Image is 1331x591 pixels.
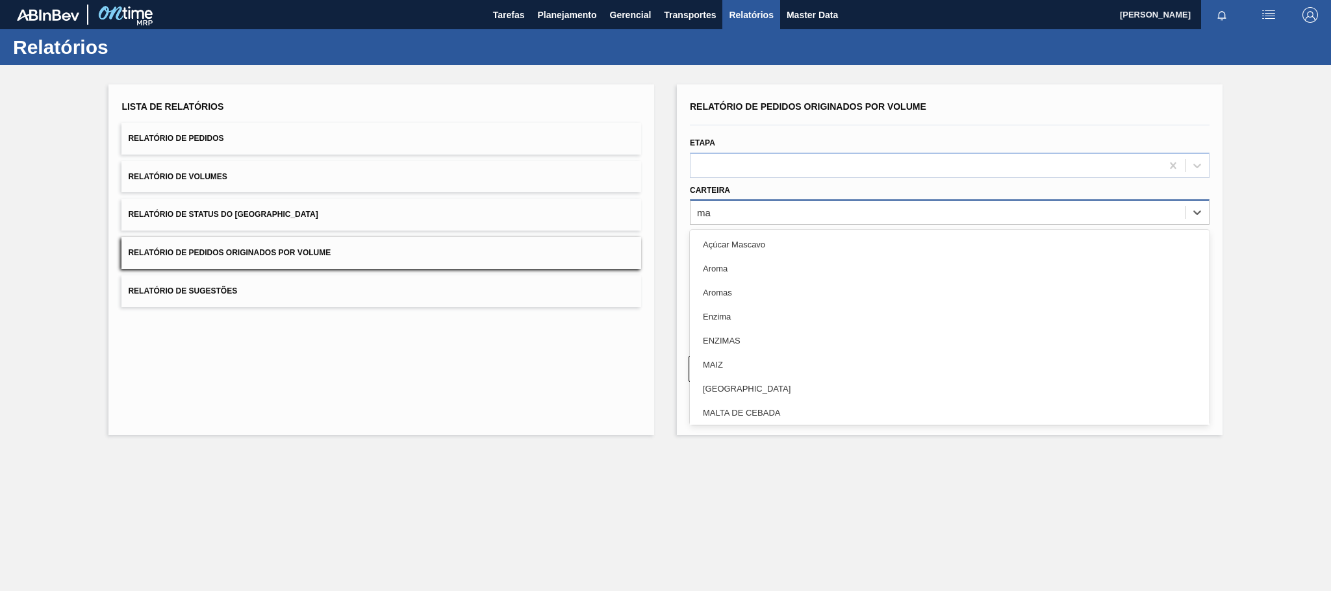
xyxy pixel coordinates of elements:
[729,7,773,23] span: Relatórios
[537,7,596,23] span: Planejamento
[128,248,331,257] span: Relatório de Pedidos Originados por Volume
[128,210,318,219] span: Relatório de Status do [GEOGRAPHIC_DATA]
[1302,7,1318,23] img: Logout
[121,101,223,112] span: Lista de Relatórios
[690,281,1210,305] div: Aromas
[690,138,715,147] label: Etapa
[690,233,1210,257] div: Açúcar Mascavo
[690,401,1210,425] div: MALTA DE CEBADA
[493,7,525,23] span: Tarefas
[128,172,227,181] span: Relatório de Volumes
[610,7,652,23] span: Gerencial
[787,7,838,23] span: Master Data
[121,275,641,307] button: Relatório de Sugestões
[690,305,1210,329] div: Enzima
[17,9,79,21] img: TNhmsLtSVTkK8tSr43FrP2fwEKptu5GPRR3wAAAABJRU5ErkJggg==
[690,101,926,112] span: Relatório de Pedidos Originados por Volume
[13,40,244,55] h1: Relatórios
[121,199,641,231] button: Relatório de Status do [GEOGRAPHIC_DATA]
[690,377,1210,401] div: [GEOGRAPHIC_DATA]
[690,329,1210,353] div: ENZIMAS
[121,123,641,155] button: Relatório de Pedidos
[128,286,237,295] span: Relatório de Sugestões
[1261,7,1276,23] img: userActions
[121,161,641,193] button: Relatório de Volumes
[690,186,730,195] label: Carteira
[664,7,716,23] span: Transportes
[689,356,943,382] button: Limpar
[121,237,641,269] button: Relatório de Pedidos Originados por Volume
[690,257,1210,281] div: Aroma
[690,353,1210,377] div: MAIZ
[1201,6,1243,24] button: Notificações
[128,134,223,143] span: Relatório de Pedidos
